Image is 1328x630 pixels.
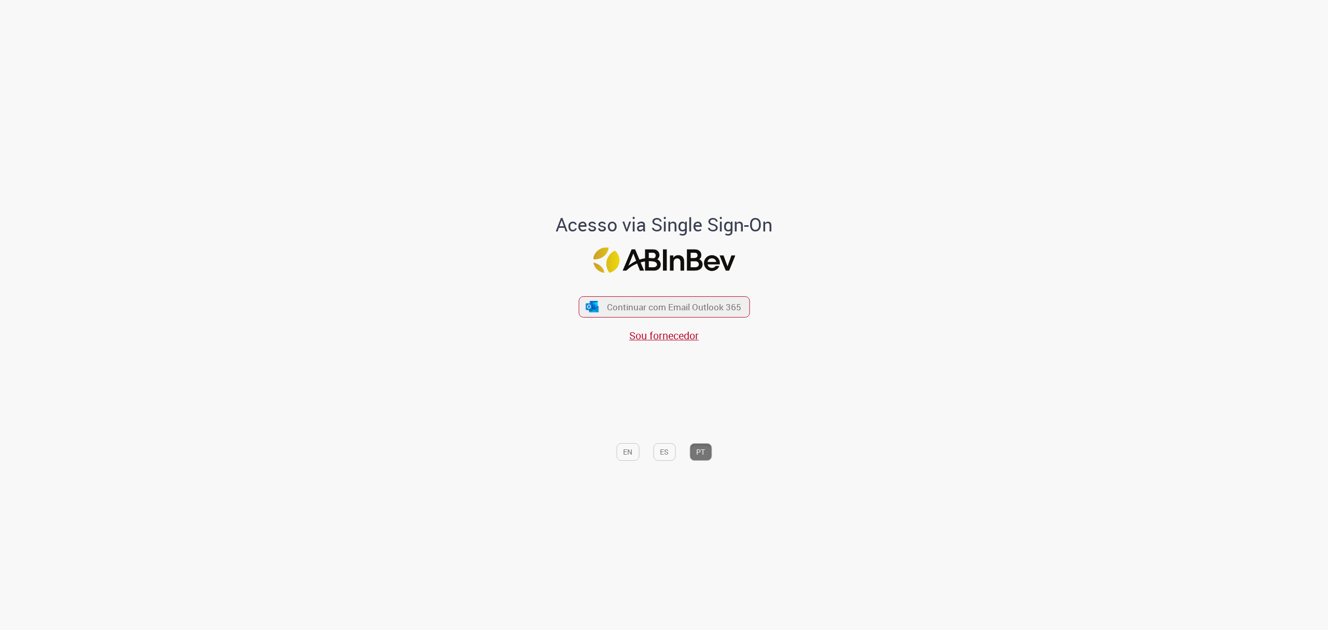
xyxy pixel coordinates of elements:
a: Sou fornecedor [629,328,699,343]
img: Logo ABInBev [593,247,735,272]
button: PT [689,443,712,461]
button: ícone Azure/Microsoft 360 Continuar com Email Outlook 365 [578,296,750,318]
button: ES [653,443,675,461]
img: ícone Azure/Microsoft 360 [585,301,600,312]
button: EN [616,443,639,461]
span: Continuar com Email Outlook 365 [607,301,741,313]
h1: Acesso via Single Sign-On [520,214,808,235]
